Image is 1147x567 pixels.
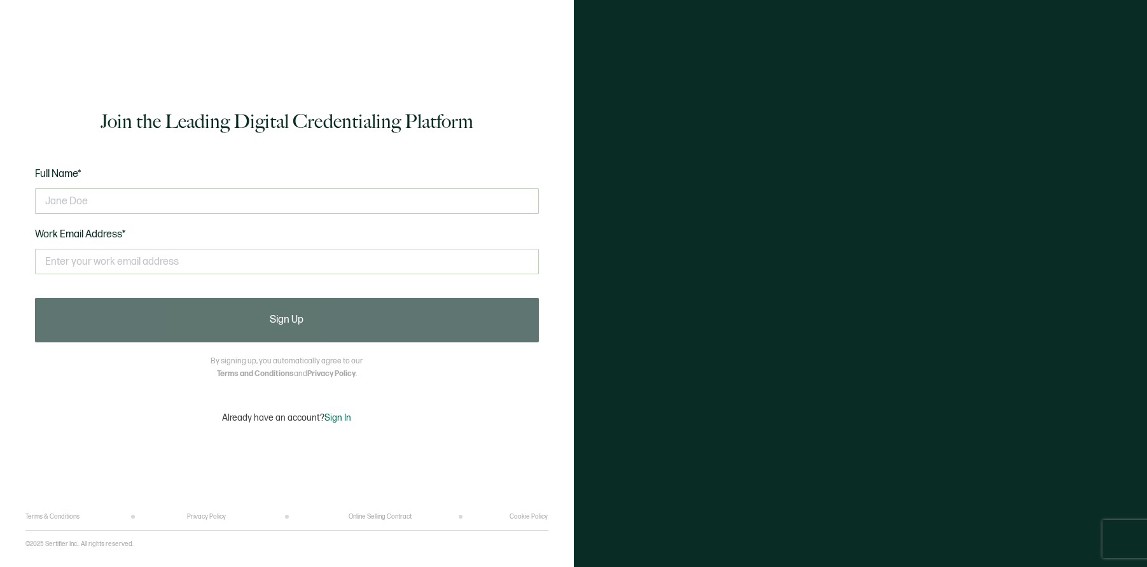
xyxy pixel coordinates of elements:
[35,228,126,241] span: Work Email Address*
[217,369,294,379] a: Terms and Conditions
[35,188,539,214] input: Jane Doe
[211,355,363,381] p: By signing up, you automatically agree to our and .
[187,513,226,521] a: Privacy Policy
[35,168,81,180] span: Full Name*
[25,513,80,521] a: Terms & Conditions
[222,412,351,423] p: Already have an account?
[101,109,473,134] h1: Join the Leading Digital Credentialing Platform
[25,540,134,548] p: ©2025 Sertifier Inc.. All rights reserved.
[324,412,351,423] span: Sign In
[307,369,356,379] a: Privacy Policy
[349,513,412,521] a: Online Selling Contract
[270,315,303,325] span: Sign Up
[35,249,539,274] input: Enter your work email address
[510,513,548,521] a: Cookie Policy
[35,298,539,342] button: Sign Up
